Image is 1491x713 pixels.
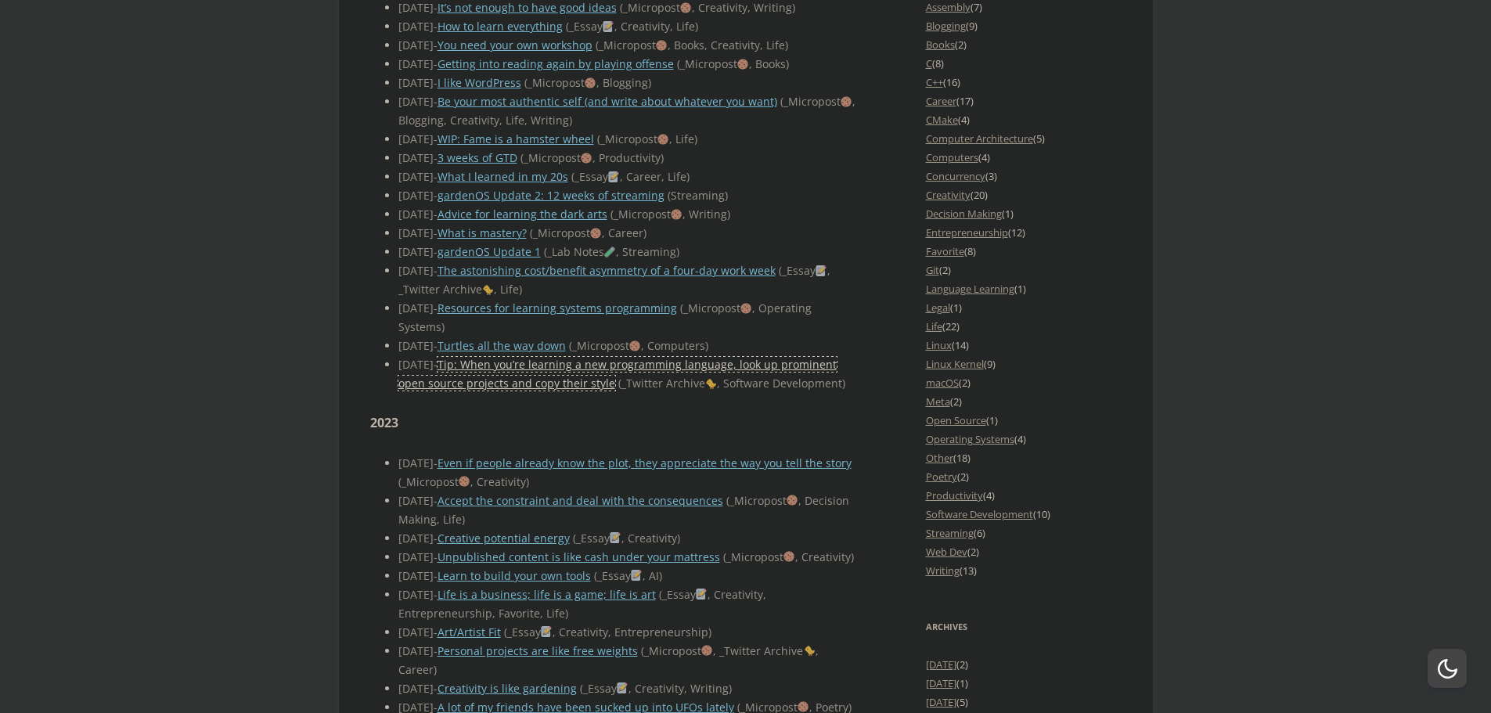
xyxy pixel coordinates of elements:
[677,56,790,71] span: _Micropost , Books
[926,148,1122,167] li: (4)
[398,131,438,146] span: [DATE]
[438,549,720,564] a: Unpublished content is like cash under your mattress
[569,113,572,128] span: )
[398,169,438,184] span: [DATE]
[398,587,767,621] span: _Essay , Creativity, Entrepreneurship, Favorite, Life
[434,338,438,353] span: -
[434,56,438,71] span: -
[438,244,541,259] a: gardenOS Update 1
[398,643,438,658] span: [DATE]
[926,392,1122,411] li: (2)
[569,338,572,353] span: (
[434,493,438,508] span: -
[737,59,748,70] img: 🍪
[668,188,728,203] span: Streaming
[544,244,680,259] span: _Lab Notes , Streaming
[434,131,438,146] span: -
[438,338,566,353] a: Turtles all the way down
[398,357,438,372] span: [DATE]
[926,301,950,315] a: Legal
[594,568,663,583] span: _Essay , AI
[631,570,642,581] img: 📝
[926,279,1122,298] li: (1)
[438,643,638,658] a: Personal projects are like free weights
[729,681,732,696] span: )
[926,336,1122,355] li: (14)
[434,150,438,165] span: -
[926,244,964,258] a: Favorite
[438,169,568,184] a: What I learned in my 20s
[438,19,563,34] a: How to learn everything
[596,38,599,52] span: (
[398,150,438,165] span: [DATE]
[398,625,438,639] span: [DATE]
[398,75,438,90] span: [DATE]
[926,35,1122,54] li: (2)
[524,75,528,90] span: (
[926,129,1122,148] li: (5)
[438,207,607,221] a: Advice for learning the dark arts
[798,701,809,712] img: 🍪
[641,643,644,658] span: (
[398,474,402,489] span: (
[926,355,1122,373] li: (9)
[438,625,501,639] a: Art/Artist Fit
[530,225,647,240] span: _Micropost , Career
[804,645,815,656] img: 🐤
[566,19,569,34] span: (
[544,244,547,259] span: (
[603,21,614,32] img: 📝
[398,456,438,470] span: [DATE]
[573,531,576,546] span: (
[434,94,438,109] span: -
[610,207,614,221] span: (
[434,188,438,203] span: -
[398,225,438,240] span: [DATE]
[398,188,438,203] span: [DATE]
[926,676,956,690] a: [DATE]
[580,681,733,696] span: _Essay , Creativity, Writing
[676,244,679,259] span: )
[434,456,438,470] span: -
[926,225,1008,239] a: Entrepreneurship
[926,223,1122,242] li: (12)
[926,298,1122,317] li: (1)
[438,94,777,109] a: Be your most authentic self (and write about whatever you want)
[926,19,966,33] a: Blogging
[618,376,621,391] span: (
[434,681,438,696] span: -
[926,657,956,672] a: [DATE]
[434,587,438,602] span: -
[434,531,438,546] span: -
[434,75,438,90] span: -
[926,150,978,164] a: Computers
[438,150,517,165] a: 3 weeks of GTD
[926,54,1122,73] li: (8)
[398,549,438,564] span: [DATE]
[661,150,664,165] span: )
[629,340,640,351] img: 🍪
[926,451,953,465] a: Other
[438,456,852,470] a: Even if people already know the plot, they appreciate the way you tell the story
[434,357,438,372] span: -
[926,695,956,709] a: [DATE]
[926,261,1122,279] li: (2)
[926,432,1014,446] a: Operating Systems
[438,531,570,546] a: Creative potential energy
[610,207,731,221] span: _Micropost , Writing
[434,263,438,278] span: -
[723,549,855,564] span: _Micropost , Creativity
[398,94,438,109] span: [DATE]
[926,110,1122,129] li: (4)
[398,568,438,583] span: [DATE]
[926,507,1033,521] a: Software Development
[434,169,438,184] span: -
[526,474,529,489] span: )
[398,643,819,677] span: _Micropost , _Twitter Archive , Career
[926,674,1122,693] li: (1)
[926,319,942,333] a: Life
[725,188,728,203] span: )
[701,645,712,656] img: 🍪
[926,526,974,540] a: Streaming
[504,625,507,639] span: (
